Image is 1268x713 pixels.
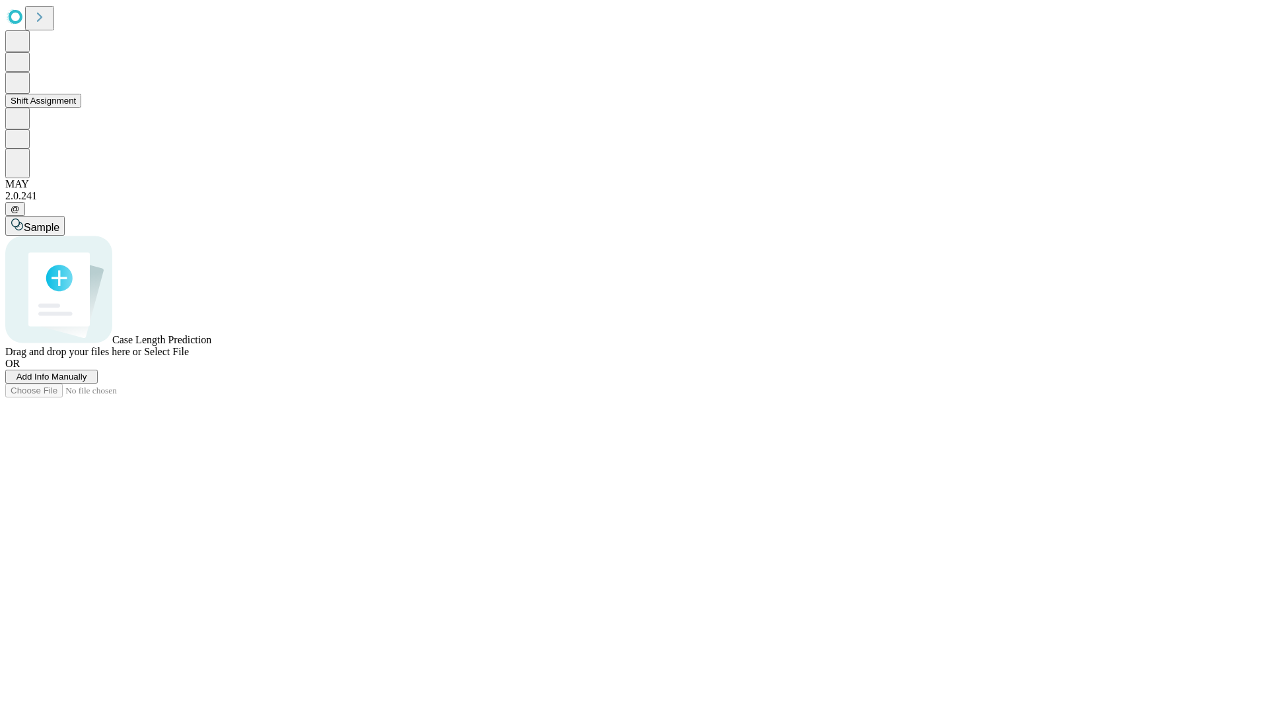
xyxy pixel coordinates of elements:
[5,178,1263,190] div: MAY
[17,372,87,382] span: Add Info Manually
[144,346,189,357] span: Select File
[5,346,141,357] span: Drag and drop your files here or
[5,370,98,384] button: Add Info Manually
[5,190,1263,202] div: 2.0.241
[5,358,20,369] span: OR
[5,216,65,236] button: Sample
[5,94,81,108] button: Shift Assignment
[24,222,59,233] span: Sample
[5,202,25,216] button: @
[112,334,211,345] span: Case Length Prediction
[11,204,20,214] span: @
